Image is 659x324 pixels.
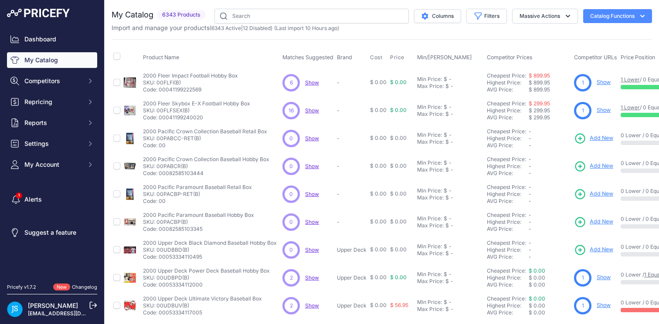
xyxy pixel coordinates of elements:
[28,310,119,317] a: [EMAIL_ADDRESS][DOMAIN_NAME]
[72,284,97,290] a: Changelog
[529,240,531,246] span: -
[487,226,529,233] div: AVG Price:
[305,163,319,169] a: Show
[390,218,407,225] span: $ 0.00
[337,302,367,309] p: Upper Deck
[417,222,444,229] div: Max Price:
[305,219,319,225] a: Show
[390,107,407,113] span: $ 0.00
[290,274,293,282] span: 2
[582,274,584,282] span: 1
[143,302,262,309] p: SKU: 00UDBUV(B)
[487,54,533,61] span: Competitor Prices
[214,9,409,24] input: Search
[143,107,250,114] p: SKU: 00FLFSEX(B)
[417,299,442,306] div: Min Price:
[444,299,447,306] div: $
[143,246,277,253] p: SKU: 00UDBBD(B)
[143,274,270,281] p: SKU: 00UDBPD(B)
[444,243,447,250] div: $
[370,79,387,85] span: $ 0.00
[487,184,526,190] a: Cheapest Price:
[445,194,449,201] div: $
[487,281,529,288] div: AVG Price:
[597,107,611,113] a: Show
[487,163,529,170] div: Highest Price:
[417,166,444,173] div: Max Price:
[143,267,270,274] p: 2000 Upper Deck Power Deck Baseball Hobby Box
[621,54,655,61] span: Price Position
[7,52,97,68] a: My Catalog
[529,226,531,232] span: -
[590,190,613,198] span: Add New
[574,244,613,256] a: Add New
[417,187,442,194] div: Min Price:
[274,25,339,31] span: (Last import 10 Hours ago)
[337,135,367,142] p: -
[487,267,526,274] a: Cheapest Price:
[305,246,319,253] span: Show
[529,281,571,288] div: $ 0.00
[574,54,617,61] span: Competitor URLs
[529,253,531,260] span: -
[337,246,367,253] p: Upper Deck
[445,83,449,90] div: $
[143,135,267,142] p: SKU: 00PABCC-RET(B)
[24,118,82,127] span: Reports
[143,212,254,219] p: 2000 Pacific Paramount Baseball Hobby Box
[529,107,550,114] span: $ 299.95
[529,295,545,302] a: $ 0.00
[337,274,367,281] p: Upper Deck
[390,302,408,308] span: $ 56.95
[370,246,387,253] span: $ 0.00
[243,25,271,31] a: 12 Disabled
[529,170,531,176] span: -
[305,107,319,114] a: Show
[414,9,461,23] button: Columns
[7,225,97,240] a: Suggest a feature
[529,191,531,197] span: -
[487,198,529,205] div: AVG Price:
[447,215,452,222] div: -
[487,79,529,86] div: Highest Price:
[390,274,407,280] span: $ 0.00
[337,54,352,61] span: Brand
[487,72,526,79] a: Cheapest Price:
[449,306,453,313] div: -
[305,302,319,309] a: Show
[305,191,319,197] a: Show
[487,240,526,246] a: Cheapest Price:
[417,138,444,145] div: Max Price:
[143,198,252,205] p: Code: 00
[289,162,293,170] span: 0
[143,128,267,135] p: 2000 Pacific Crown Collection Baseball Retail Box
[143,142,267,149] p: Code: 00
[390,190,407,197] span: $ 0.00
[449,278,453,285] div: -
[444,215,447,222] div: $
[466,9,507,24] button: Filters
[529,267,545,274] a: $ 0.00
[417,243,442,250] div: Min Price:
[417,278,444,285] div: Max Price:
[370,302,387,308] span: $ 0.00
[444,132,447,138] div: $
[112,9,153,21] h2: My Catalog
[24,98,82,106] span: Repricing
[7,73,97,89] button: Competitors
[529,156,531,162] span: -
[487,302,529,309] div: Highest Price:
[621,104,640,111] a: 1 Lower
[574,188,613,200] a: Add New
[7,9,70,17] img: Pricefy Logo
[143,156,269,163] p: 2000 Pacific Crown Collection Baseball Hobby Box
[512,9,578,24] button: Massive Actions
[53,283,70,291] span: New
[143,240,277,246] p: 2000 Upper Deck Black Diamond Baseball Hobby Box
[290,79,293,87] span: 6
[143,219,254,226] p: SKU: 00PACBP(B)
[582,302,584,310] span: 1
[211,25,241,31] a: 6343 Active
[590,246,613,254] span: Add New
[7,283,36,291] div: Pricefy v1.7.2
